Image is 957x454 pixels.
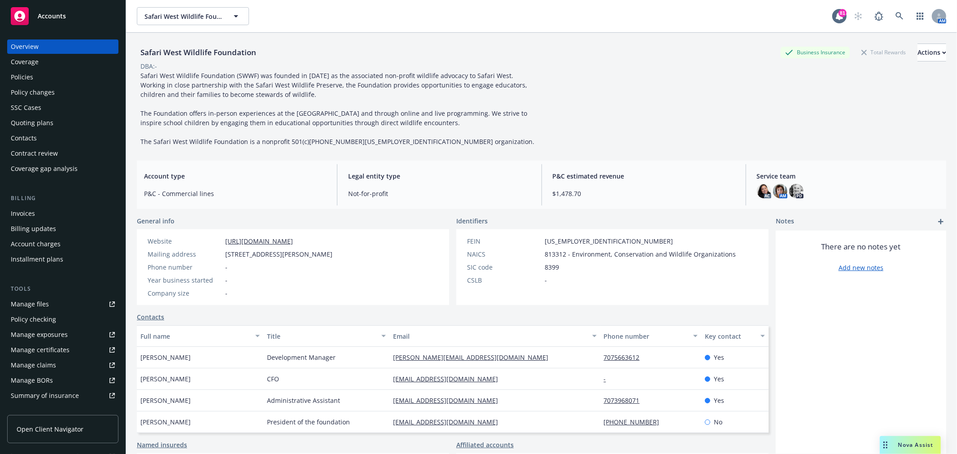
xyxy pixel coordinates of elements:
a: Overview [7,39,118,54]
span: Account type [144,171,326,181]
div: Policies [11,70,33,84]
span: Yes [714,374,724,384]
a: Account charges [7,237,118,251]
div: Contract review [11,146,58,161]
span: Development Manager [267,353,336,362]
button: Safari West Wildlife Foundation [137,7,249,25]
a: Affiliated accounts [456,440,514,450]
div: Tools [7,284,118,293]
a: [PHONE_NUMBER] [604,418,667,426]
a: Coverage gap analysis [7,162,118,176]
span: [PERSON_NAME] [140,374,191,384]
a: Search [891,7,909,25]
span: Identifiers [456,216,488,226]
div: Account charges [11,237,61,251]
a: [EMAIL_ADDRESS][DOMAIN_NAME] [393,396,505,405]
div: Drag to move [880,436,891,454]
span: Administrative Assistant [267,396,340,405]
div: Manage BORs [11,373,53,388]
div: Phone number [604,332,688,341]
span: Accounts [38,13,66,20]
div: Contacts [11,131,37,145]
div: Phone number [148,262,222,272]
div: Manage files [11,297,49,311]
span: - [225,262,227,272]
span: $1,478.70 [553,189,735,198]
span: Legal entity type [348,171,530,181]
span: - [225,275,227,285]
div: Policy AI ingestions [11,404,68,418]
div: Policy checking [11,312,56,327]
img: photo [773,184,787,198]
div: Email [393,332,586,341]
div: Billing updates [11,222,56,236]
a: 7073968071 [604,396,647,405]
div: Mailing address [148,249,222,259]
div: CSLB [467,275,541,285]
div: Billing [7,194,118,203]
a: Summary of insurance [7,389,118,403]
a: Policy changes [7,85,118,100]
button: Actions [918,44,946,61]
a: Policy AI ingestions [7,404,118,418]
a: SSC Cases [7,100,118,115]
a: Quoting plans [7,116,118,130]
span: There are no notes yet [822,241,901,252]
div: Safari West Wildlife Foundation [137,47,260,58]
a: Manage certificates [7,343,118,357]
div: Company size [148,288,222,298]
div: Coverage gap analysis [11,162,78,176]
a: Accounts [7,4,118,29]
span: Open Client Navigator [17,424,83,434]
button: Nova Assist [880,436,941,454]
span: 813312 - Environment, Conservation and Wildlife Organizations [545,249,736,259]
div: Installment plans [11,252,63,266]
span: [PERSON_NAME] [140,417,191,427]
div: Year business started [148,275,222,285]
a: Invoices [7,206,118,221]
img: photo [757,184,771,198]
a: [PERSON_NAME][EMAIL_ADDRESS][DOMAIN_NAME] [393,353,555,362]
a: Manage BORs [7,373,118,388]
button: Key contact [701,325,769,347]
a: Policies [7,70,118,84]
span: - [545,275,547,285]
a: Coverage [7,55,118,69]
span: General info [137,216,175,226]
div: Total Rewards [857,47,910,58]
div: Key contact [705,332,755,341]
a: Named insureds [137,440,187,450]
button: Full name [137,325,263,347]
div: Quoting plans [11,116,53,130]
div: DBA: - [140,61,157,71]
span: CFO [267,374,279,384]
button: Email [389,325,600,347]
a: Report a Bug [870,7,888,25]
span: [PERSON_NAME] [140,353,191,362]
span: No [714,417,722,427]
span: 8399 [545,262,559,272]
span: Service team [757,171,939,181]
span: Not-for-profit [348,189,530,198]
span: Safari West Wildlife Foundation [144,12,222,21]
div: Website [148,236,222,246]
a: Billing updates [7,222,118,236]
div: Manage claims [11,358,56,372]
span: Safari West Wildlife Foundation (SWWF) was founded in [DATE] as the associated non-profit wildlif... [140,71,534,146]
button: Phone number [600,325,701,347]
button: Title [263,325,390,347]
a: Manage exposures [7,327,118,342]
a: [URL][DOMAIN_NAME] [225,237,293,245]
a: [EMAIL_ADDRESS][DOMAIN_NAME] [393,375,505,383]
div: Title [267,332,376,341]
div: Full name [140,332,250,341]
div: Summary of insurance [11,389,79,403]
a: [EMAIL_ADDRESS][DOMAIN_NAME] [393,418,505,426]
div: Policy changes [11,85,55,100]
div: Business Insurance [781,47,850,58]
a: Policy checking [7,312,118,327]
span: Nova Assist [898,441,934,449]
span: - [225,288,227,298]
